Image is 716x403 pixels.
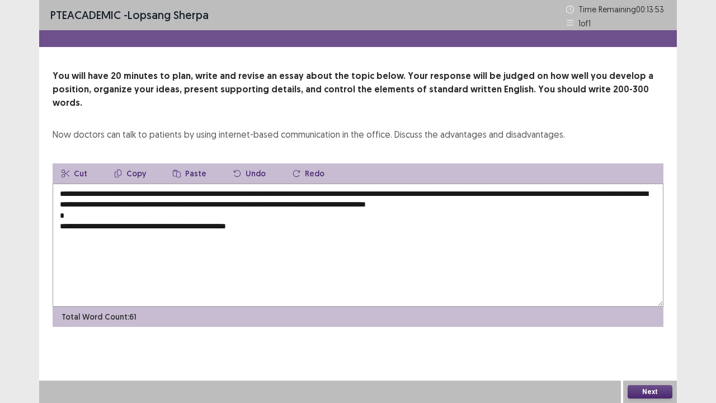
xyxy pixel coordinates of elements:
p: Total Word Count: 61 [62,311,136,323]
button: Next [628,385,672,399]
p: You will have 20 minutes to plan, write and revise an essay about the topic below. Your response ... [53,69,663,110]
button: Redo [284,163,333,184]
p: Time Remaining 00 : 13 : 53 [578,3,666,15]
span: PTE academic [50,8,121,22]
button: Cut [53,163,96,184]
button: Paste [164,163,215,184]
p: 1 of 1 [578,17,591,29]
button: Copy [105,163,155,184]
p: - lopsang sherpa [50,7,209,24]
div: Now doctors can talk to patients by using internet-based communication in the office. Discuss the... [53,128,565,141]
button: Undo [224,163,275,184]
